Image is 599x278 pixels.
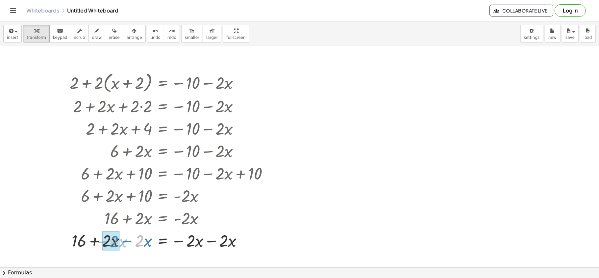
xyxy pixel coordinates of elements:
button: keyboardkeypad [49,25,71,42]
span: undo [151,35,161,40]
span: insert [7,35,18,40]
span: arrange [127,35,142,40]
span: transform [27,35,46,40]
button: scrub [71,25,89,42]
button: undoundo [147,25,164,42]
button: Toggle navigation [8,5,18,16]
span: fullscreen [226,35,245,40]
i: undo [152,27,159,35]
button: save [562,25,579,42]
button: format_sizesmaller [181,25,203,42]
span: smaller [185,35,199,40]
button: transform [23,25,50,42]
button: arrange [123,25,146,42]
span: Collaborate Live [495,8,548,14]
i: format_size [189,27,195,35]
a: Whiteboards [26,7,59,14]
span: erase [109,35,119,40]
i: redo [169,27,175,35]
span: save [565,35,575,40]
button: format_sizelarger [203,25,221,42]
button: redoredo [164,25,180,42]
span: new [548,35,557,40]
i: format_size [209,27,215,35]
button: load [580,25,596,42]
i: keyboard [57,27,63,35]
span: larger [206,35,218,40]
button: fullscreen [223,25,249,42]
button: erase [105,25,123,42]
button: Collaborate Live [489,5,553,16]
span: draw [92,35,102,40]
span: redo [167,35,176,40]
span: scrub [74,35,85,40]
button: insert [3,25,22,42]
button: Log in [555,4,586,17]
button: draw [88,25,106,42]
span: load [584,35,592,40]
button: new [545,25,561,42]
button: settings [520,25,543,42]
span: settings [524,35,540,40]
span: keypad [53,35,67,40]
